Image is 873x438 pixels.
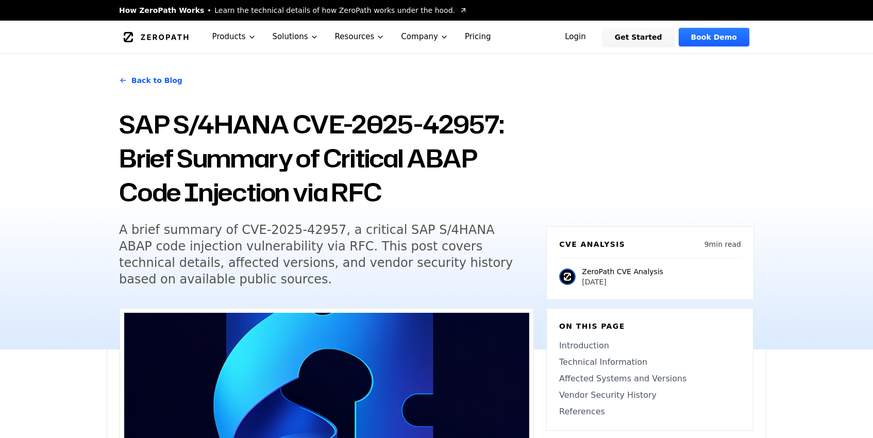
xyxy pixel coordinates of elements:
a: How ZeroPath WorksLearn the technical details of how ZeroPath works under the hood. [119,5,467,15]
a: Login [552,28,598,46]
h1: SAP S/4HANA CVE-2025-42957: Brief Summary of Critical ABAP Code Injection via RFC [119,107,534,209]
span: How ZeroPath Works [119,5,204,15]
a: Affected Systems and Versions [559,373,741,385]
a: Vendor Security History [559,389,741,401]
span: Learn the technical details of how ZeroPath works under the hood. [214,5,455,15]
p: 9 min read [704,239,741,249]
img: ZeroPath CVE Analysis [559,268,576,285]
p: [DATE] [582,277,663,287]
a: References [559,406,741,418]
button: Resources [327,21,393,53]
button: Solutions [264,21,327,53]
h6: On this page [559,321,741,331]
a: Pricing [457,21,499,53]
h6: CVE Analysis [559,239,625,249]
p: ZeroPath CVE Analysis [582,266,663,277]
nav: Global [107,21,766,53]
button: Company [393,21,457,53]
h5: A brief summary of CVE-2025-42957, a critical SAP S/4HANA ABAP code injection vulnerability via R... [119,222,515,288]
a: Book Demo [679,28,749,46]
a: Get Started [602,28,675,46]
a: Back to Blog [119,66,182,95]
a: Introduction [559,340,741,352]
a: Technical Information [559,356,741,368]
button: Products [204,21,264,53]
